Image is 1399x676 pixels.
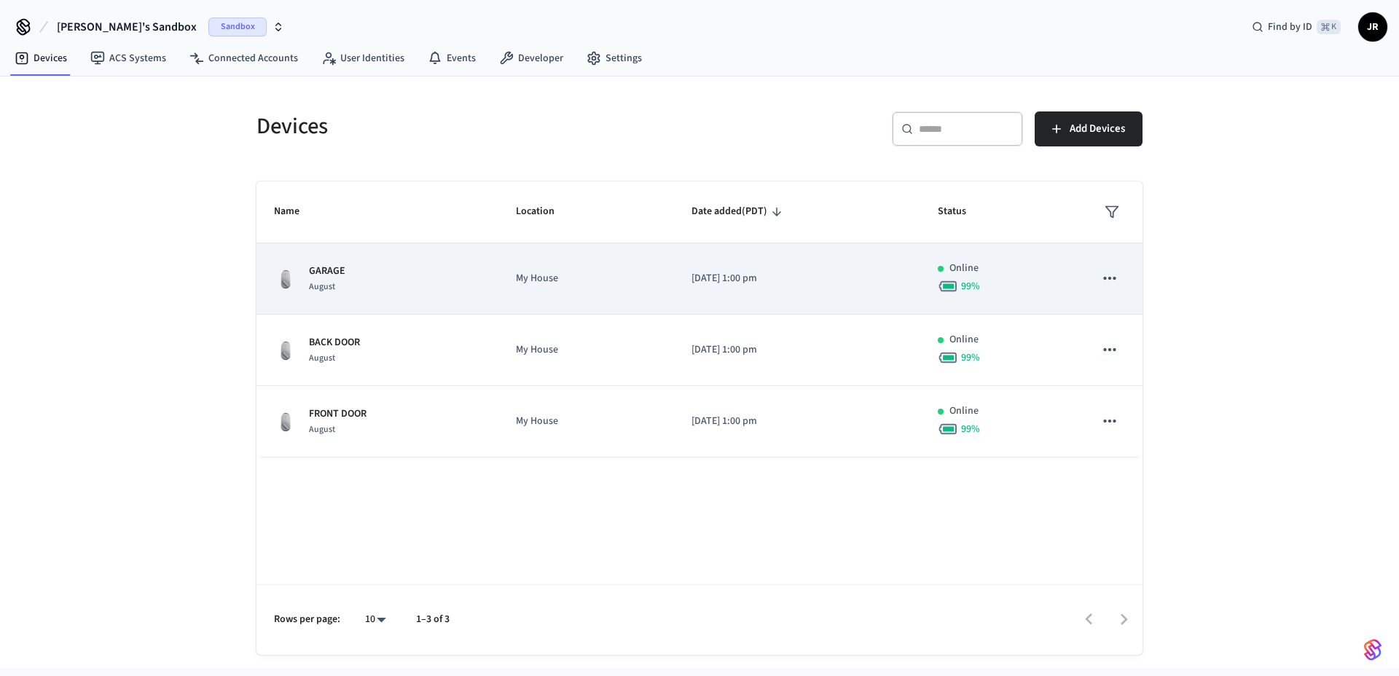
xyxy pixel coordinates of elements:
p: Online [949,261,979,276]
span: Name [274,200,318,223]
span: [PERSON_NAME]'s Sandbox [57,18,197,36]
span: Location [516,200,573,223]
p: [DATE] 1:00 pm [691,342,903,358]
span: 99 % [961,422,980,436]
a: Connected Accounts [178,45,310,71]
span: Find by ID [1268,20,1312,34]
p: My House [516,414,657,429]
a: Developer [487,45,575,71]
span: 99 % [961,350,980,365]
img: August Wifi Smart Lock 3rd Gen, Silver, Front [274,410,297,433]
a: Devices [3,45,79,71]
p: GARAGE [309,264,345,279]
p: My House [516,271,657,286]
p: [DATE] 1:00 pm [691,271,903,286]
p: My House [516,342,657,358]
p: BACK DOOR [309,335,360,350]
button: Add Devices [1035,111,1143,146]
span: 99 % [961,279,980,294]
a: Settings [575,45,654,71]
p: [DATE] 1:00 pm [691,414,903,429]
span: Date added(PDT) [691,200,786,223]
a: User Identities [310,45,416,71]
span: Add Devices [1070,119,1125,138]
span: August [309,423,335,436]
span: August [309,352,335,364]
span: August [309,280,335,293]
span: Sandbox [208,17,267,36]
span: ⌘ K [1317,20,1341,34]
div: 10 [358,609,393,630]
a: Events [416,45,487,71]
img: August Wifi Smart Lock 3rd Gen, Silver, Front [274,339,297,362]
table: sticky table [256,181,1143,457]
img: SeamLogoGradient.69752ec5.svg [1364,638,1382,661]
div: Find by ID⌘ K [1240,14,1352,40]
h5: Devices [256,111,691,141]
p: Online [949,332,979,347]
p: FRONT DOOR [309,406,367,422]
p: Online [949,404,979,419]
a: ACS Systems [79,45,178,71]
img: August Wifi Smart Lock 3rd Gen, Silver, Front [274,267,297,291]
span: Status [938,200,985,223]
p: 1–3 of 3 [416,612,450,627]
span: JR [1360,14,1386,40]
button: JR [1358,12,1387,42]
p: Rows per page: [274,612,340,627]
